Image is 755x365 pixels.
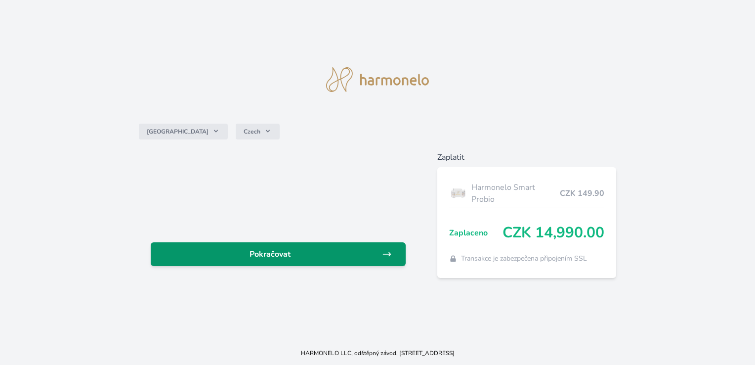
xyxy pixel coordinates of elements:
h6: Zaplatit [437,151,616,163]
button: [GEOGRAPHIC_DATA] [139,124,228,139]
span: Harmonelo Smart Probio [471,182,559,205]
span: Czech [244,128,260,136]
span: CZK 14,990.00 [503,224,604,242]
img: logo.svg [326,67,429,92]
img: Box-6-lahvi-SMART-PROBIO-1_(1)-lo.png [449,181,468,206]
button: Czech [236,124,280,139]
a: Pokračovat [151,242,405,266]
span: CZK 149.90 [560,187,604,199]
span: [GEOGRAPHIC_DATA] [147,128,209,136]
span: Transakce je zabezpečena připojením SSL [461,254,587,264]
span: Zaplaceno [449,227,503,239]
span: Pokračovat [159,248,381,260]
